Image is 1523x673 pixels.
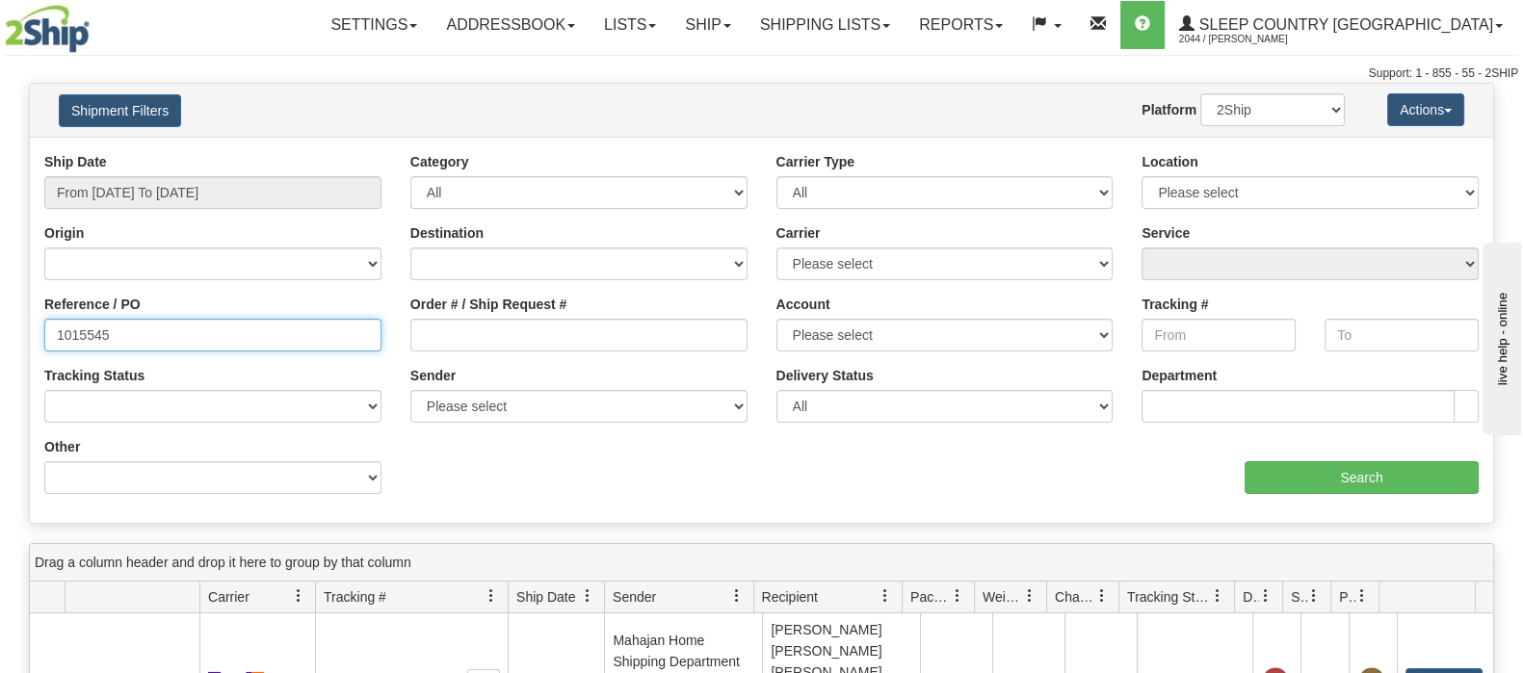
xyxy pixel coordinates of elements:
label: Order # / Ship Request # [410,295,567,314]
input: To [1325,319,1479,351]
label: Destination [410,223,484,243]
span: 2044 / [PERSON_NAME] [1179,30,1324,49]
label: Service [1142,223,1190,243]
label: Other [44,437,80,456]
span: Ship Date [516,587,575,607]
label: Platform [1142,100,1196,119]
a: Delivery Status filter column settings [1249,580,1282,612]
a: Lists [590,1,670,49]
span: Carrier [208,587,249,607]
a: Addressbook [432,1,590,49]
label: Tracking Status [44,366,144,385]
label: Tracking # [1142,295,1208,314]
iframe: chat widget [1479,238,1521,434]
a: Weight filter column settings [1013,580,1046,612]
a: Settings [316,1,432,49]
span: Delivery Status [1243,587,1259,607]
a: Pickup Status filter column settings [1346,580,1379,612]
label: Origin [44,223,84,243]
span: Tracking # [324,587,386,607]
span: Sleep Country [GEOGRAPHIC_DATA] [1195,16,1493,33]
span: Pickup Status [1339,587,1355,607]
a: Packages filter column settings [941,580,974,612]
a: Tracking # filter column settings [475,580,508,612]
div: live help - online [14,16,178,31]
a: Shipping lists [746,1,905,49]
img: logo2044.jpg [5,5,90,53]
label: Sender [410,366,456,385]
span: Charge [1055,587,1095,607]
span: Tracking Status [1127,587,1211,607]
a: Shipment Issues filter column settings [1298,580,1330,612]
label: Ship Date [44,152,107,171]
a: Ship [670,1,745,49]
span: Weight [983,587,1023,607]
span: Recipient [762,587,818,607]
div: Support: 1 - 855 - 55 - 2SHIP [5,65,1518,82]
a: Sleep Country [GEOGRAPHIC_DATA] 2044 / [PERSON_NAME] [1165,1,1517,49]
span: Shipment Issues [1291,587,1307,607]
a: Reports [905,1,1017,49]
label: Category [410,152,469,171]
a: Sender filter column settings [721,580,753,612]
label: Reference / PO [44,295,141,314]
a: Tracking Status filter column settings [1201,580,1234,612]
a: Ship Date filter column settings [571,580,604,612]
a: Recipient filter column settings [869,580,902,612]
input: From [1142,319,1296,351]
label: Account [776,295,830,314]
button: Shipment Filters [59,94,181,127]
span: Sender [613,587,656,607]
label: Carrier [776,223,821,243]
label: Carrier Type [776,152,854,171]
a: Carrier filter column settings [282,580,315,612]
label: Delivery Status [776,366,874,385]
label: Location [1142,152,1197,171]
div: grid grouping header [30,544,1493,582]
span: Packages [910,587,951,607]
a: Charge filter column settings [1086,580,1118,612]
button: Actions [1387,93,1464,126]
label: Department [1142,366,1217,385]
input: Search [1245,461,1479,494]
